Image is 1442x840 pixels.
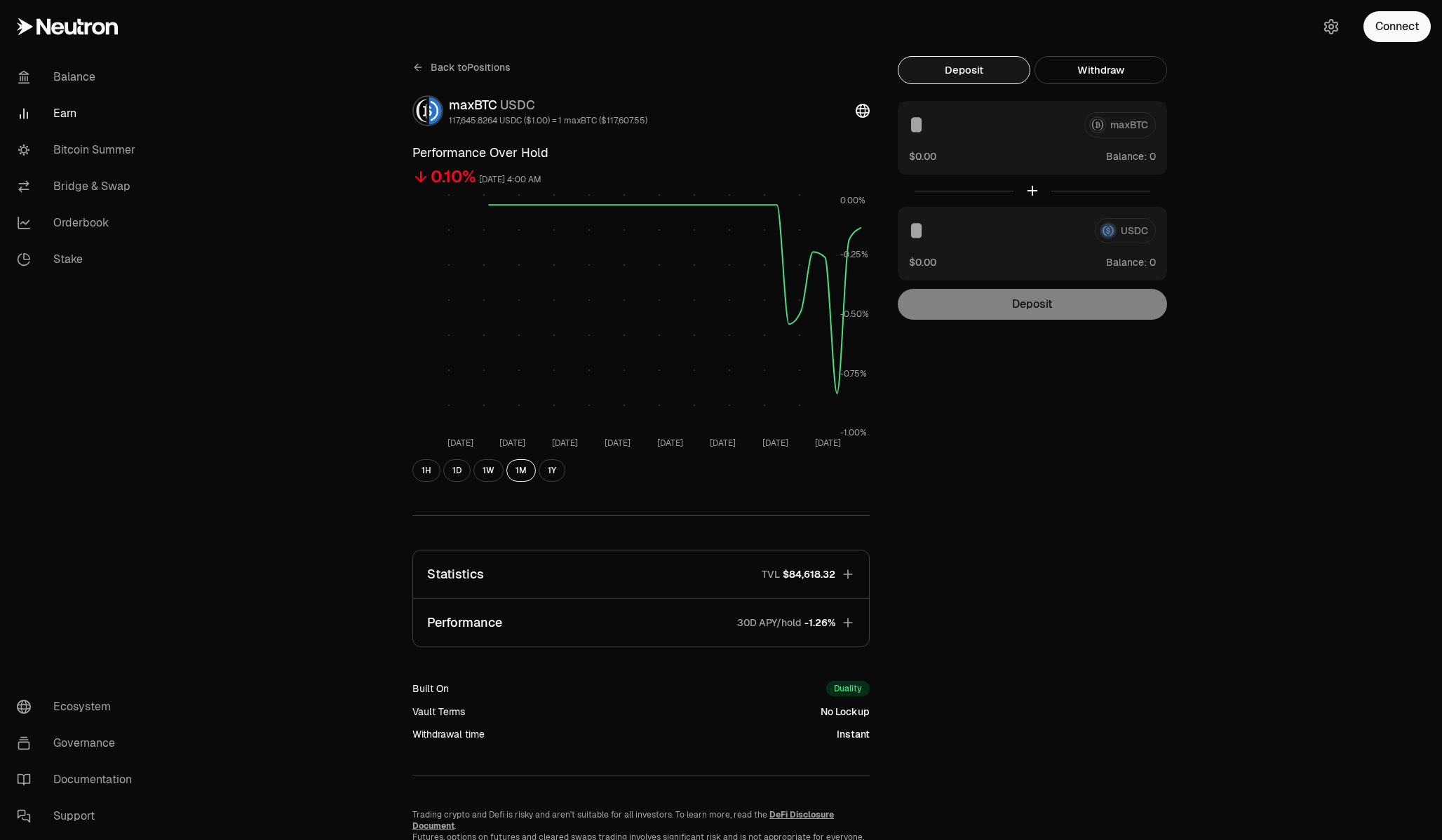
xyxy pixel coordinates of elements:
[821,705,870,719] div: No Lockup
[6,59,151,95] a: Balance
[499,438,525,449] tspan: [DATE]
[427,564,484,584] p: Statistics
[413,599,869,646] button: Performance30D APY/hold-1.26%
[6,205,151,241] a: Orderbook
[6,798,151,834] a: Support
[539,459,565,482] button: 1Y
[804,616,835,630] span: -1.26%
[737,616,802,630] p: 30D APY/hold
[1106,255,1147,269] span: Balance:
[431,165,476,188] div: 0.10%
[710,438,736,449] tspan: [DATE]
[413,550,869,598] button: StatisticsTVL$84,618.32
[6,689,151,725] a: Ecosystem
[414,97,426,125] img: maxBTC Logo
[412,809,834,832] a: DeFi Disclosure Document
[6,168,151,205] a: Bridge & Swap
[837,727,870,741] div: Instant
[762,567,780,581] p: TVL
[1035,56,1167,84] button: Withdraw
[506,459,536,482] button: 1M
[840,427,867,438] tspan: -1.00%
[840,195,865,206] tspan: 0.00%
[605,438,631,449] tspan: [DATE]
[443,459,471,482] button: 1D
[6,761,151,798] a: Documentation
[6,132,151,168] a: Bitcoin Summer
[1363,11,1431,42] button: Connect
[429,97,442,125] img: USDC Logo
[431,60,511,74] span: Back to Positions
[6,241,151,278] a: Stake
[909,149,936,163] button: $0.00
[412,809,870,832] p: Trading crypto and Defi is risky and aren't suitable for all investors. To learn more, read the .
[6,95,151,132] a: Earn
[909,255,936,269] button: $0.00
[447,438,473,449] tspan: [DATE]
[6,725,151,761] a: Governance
[473,459,504,482] button: 1W
[840,368,867,379] tspan: -0.75%
[412,727,485,741] div: Withdrawal time
[840,309,869,320] tspan: -0.50%
[427,613,502,632] p: Performance
[412,705,465,719] div: Vault Terms
[815,438,841,449] tspan: [DATE]
[412,682,449,696] div: Built On
[412,56,511,79] a: Back toPositions
[552,438,578,449] tspan: [DATE]
[1106,149,1147,163] span: Balance:
[657,438,683,449] tspan: [DATE]
[412,143,870,163] h3: Performance Over Hold
[479,172,541,188] div: [DATE] 4:00 AM
[412,459,440,482] button: 1H
[762,438,788,449] tspan: [DATE]
[500,97,535,113] span: USDC
[826,681,870,696] div: Duality
[898,56,1030,84] button: Deposit
[449,115,647,126] div: 117,645.8264 USDC ($1.00) = 1 maxBTC ($117,607.55)
[840,249,868,260] tspan: -0.25%
[449,95,647,115] div: maxBTC
[783,567,835,581] span: $84,618.32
